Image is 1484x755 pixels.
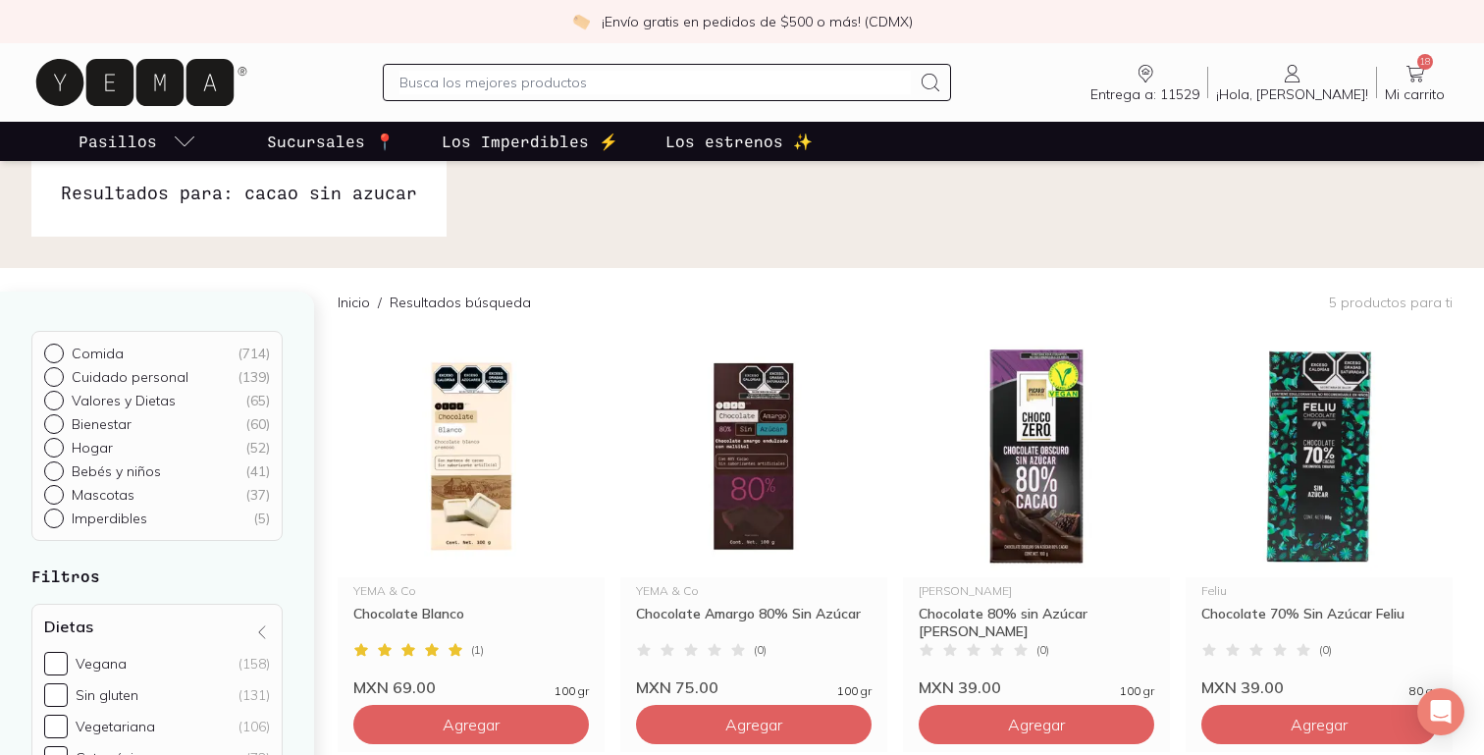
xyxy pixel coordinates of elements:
[76,655,127,673] div: Vegana
[72,486,134,504] p: Mascotas
[1090,85,1199,103] span: Entrega a: 11529
[754,644,767,656] span: ( 0 )
[1385,85,1445,103] span: Mi carrito
[919,605,1154,640] div: Chocolate 80% sin Azúcar [PERSON_NAME]
[572,13,590,30] img: check
[1377,62,1453,103] a: 18Mi carrito
[1417,688,1464,735] div: Open Intercom Messenger
[245,462,270,480] div: ( 41 )
[267,130,395,153] p: Sucursales 📍
[1216,85,1368,103] span: ¡Hola, [PERSON_NAME]!
[471,644,484,656] span: ( 1 )
[72,462,161,480] p: Bebés y niños
[44,617,93,636] h4: Dietas
[72,368,188,386] p: Cuidado personal
[1083,62,1207,103] a: Entrega a: 11529
[72,392,176,409] p: Valores y Dietas
[1291,715,1348,734] span: Agregar
[662,122,817,161] a: Los estrenos ✨
[636,585,872,597] div: YEMA & Co
[263,122,398,161] a: Sucursales 📍
[245,486,270,504] div: ( 37 )
[1201,705,1437,744] button: Agregar
[665,130,813,153] p: Los estrenos ✨
[1201,605,1437,640] div: Chocolate 70% Sin Azúcar Feliu
[1319,644,1332,656] span: ( 0 )
[1208,62,1376,103] a: ¡Hola, [PERSON_NAME]!
[1409,685,1437,697] span: 80 gr
[919,705,1154,744] button: Agregar
[919,585,1154,597] div: [PERSON_NAME]
[443,715,500,734] span: Agregar
[245,392,270,409] div: ( 65 )
[1008,715,1065,734] span: Agregar
[31,566,100,585] strong: Filtros
[353,677,436,697] span: MXN 69.00
[238,655,270,673] div: (158)
[602,12,913,31] p: ¡Envío gratis en pedidos de $500 o más! (CDMX)
[837,685,872,697] span: 100 gr
[75,122,200,161] a: pasillo-todos-link
[72,345,124,362] p: Comida
[338,336,605,577] img: 33735 Chocolate blanco
[245,439,270,457] div: ( 52 )
[636,605,872,640] div: Chocolate Amargo 80% Sin Azúcar
[44,715,68,738] input: Vegetariana(106)
[44,683,68,707] input: Sin gluten(131)
[253,510,270,527] div: ( 5 )
[79,130,157,153] p: Pasillos
[238,368,270,386] div: ( 139 )
[1186,336,1453,697] a: Chocolate 70% Sin Azúcar FeliuFeliuChocolate 70% Sin Azúcar Feliu(0)MXN 39.0080 gr
[353,585,589,597] div: YEMA & Co
[620,336,887,577] img: 34365 Chocolate 80% sin azucar
[636,705,872,744] button: Agregar
[1417,54,1433,70] span: 18
[72,510,147,527] p: Imperdibles
[72,415,132,433] p: Bienestar
[1329,294,1453,311] p: 5 productos para ti
[238,718,270,735] div: (106)
[399,71,911,94] input: Busca los mejores productos
[555,685,589,697] span: 100 gr
[370,293,390,312] span: /
[1201,677,1284,697] span: MXN 39.00
[238,686,270,704] div: (131)
[438,122,622,161] a: Los Imperdibles ⚡️
[245,415,270,433] div: ( 60 )
[442,130,618,153] p: Los Imperdibles ⚡️
[338,336,605,697] a: 33735 Chocolate blancoYEMA & CoChocolate Blanco(1)MXN 69.00100 gr
[61,180,417,205] h1: Resultados para: cacao sin azucar
[390,293,531,312] p: Resultados búsqueda
[338,294,370,311] a: Inicio
[76,718,155,735] div: Vegetariana
[903,336,1170,697] a: Chocolate 80% Picard[PERSON_NAME]Chocolate 80% sin Azúcar [PERSON_NAME](0)MXN 39.00100 gr
[725,715,782,734] span: Agregar
[1036,644,1049,656] span: ( 0 )
[919,677,1001,697] span: MXN 39.00
[1186,336,1453,577] img: Chocolate 70% Sin Azúcar Feliu
[620,336,887,697] a: 34365 Chocolate 80% sin azucarYEMA & CoChocolate Amargo 80% Sin Azúcar(0)MXN 75.00100 gr
[636,677,718,697] span: MXN 75.00
[353,605,589,640] div: Chocolate Blanco
[1201,585,1437,597] div: Feliu
[903,336,1170,577] img: Chocolate 80% Picard
[44,652,68,675] input: Vegana(158)
[353,705,589,744] button: Agregar
[76,686,138,704] div: Sin gluten
[1120,685,1154,697] span: 100 gr
[72,439,113,457] p: Hogar
[238,345,270,362] div: ( 714 )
